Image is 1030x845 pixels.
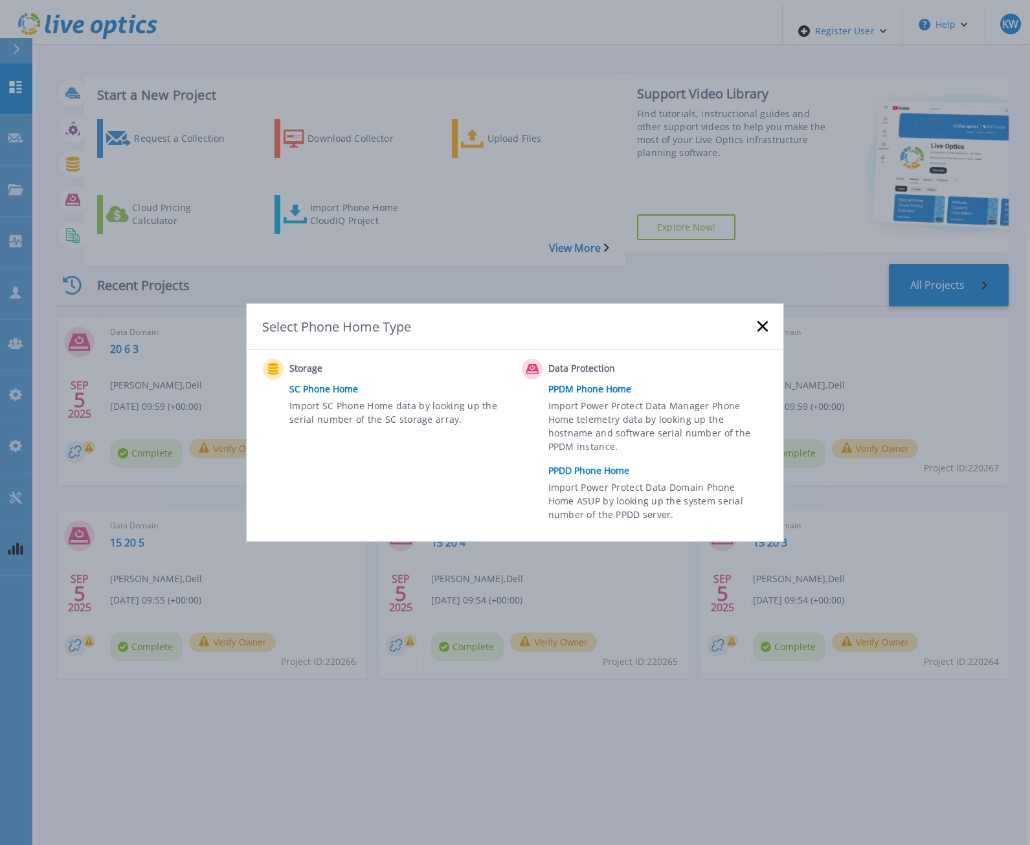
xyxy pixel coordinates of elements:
a: PPDD Phone Home [548,461,774,480]
span: Import Power Protect Data Manager Phone Home telemetry data by looking up the hostname and softwa... [548,399,764,458]
a: PPDM Phone Home [548,379,774,399]
span: Storage [289,361,418,377]
span: Import SC Phone Home data by looking up the serial number of the SC storage array. [289,399,505,429]
a: SC Phone Home [289,379,515,399]
span: Data Protection [548,361,677,377]
span: Import Power Protect Data Domain Phone Home ASUP by looking up the system serial number of the PP... [548,480,764,525]
div: Select Phone Home Type [262,318,412,335]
